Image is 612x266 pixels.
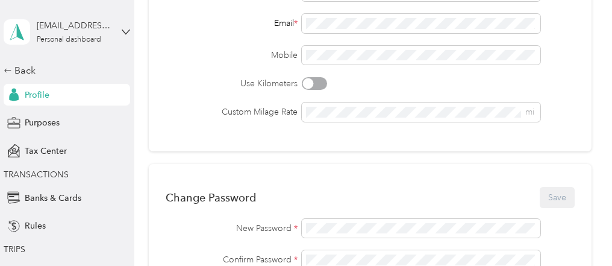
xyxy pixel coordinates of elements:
[166,49,298,62] label: Mobile
[545,198,612,266] iframe: Everlance-gr Chat Button Frame
[166,191,256,204] div: Change Password
[37,19,112,32] div: [EMAIL_ADDRESS][DOMAIN_NAME]
[4,244,25,255] span: TRIPS
[166,253,298,266] label: Confirm Password
[25,145,67,157] span: Tax Center
[4,169,69,180] span: TRANSACTIONS
[25,192,81,204] span: Banks & Cards
[166,17,298,30] div: Email
[166,106,298,118] label: Custom Milage Rate
[25,220,46,232] span: Rules
[25,116,60,129] span: Purposes
[25,89,49,101] span: Profile
[4,63,124,78] div: Back
[166,222,298,235] label: New Password
[37,36,101,43] div: Personal dashboard
[525,107,534,117] span: mi
[166,77,298,90] label: Use Kilometers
